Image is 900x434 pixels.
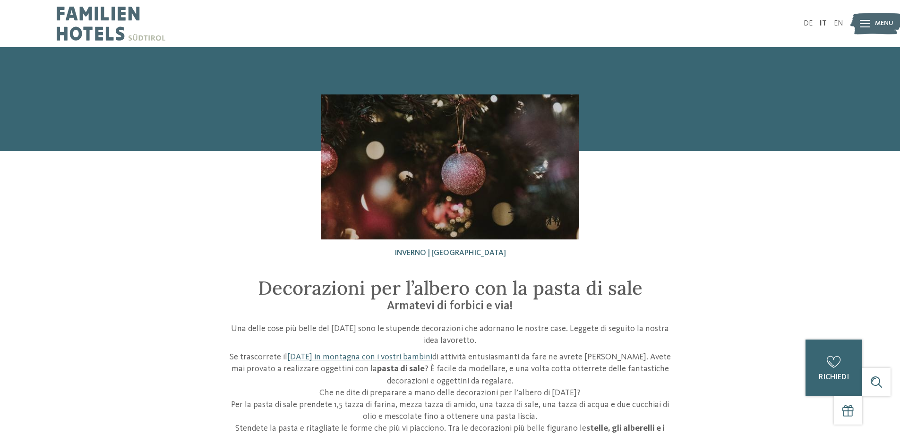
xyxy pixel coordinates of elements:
[258,276,643,300] span: Decorazioni per l’albero con la pasta di sale
[804,20,813,27] a: DE
[394,249,506,257] span: Inverno | [GEOGRAPHIC_DATA]
[834,20,843,27] a: EN
[226,323,675,347] p: Una delle cose più belle del [DATE] sono le stupende decorazioni che adornano le nostre case. Leg...
[819,374,849,381] span: richiedi
[387,300,513,312] span: Armatevi di forbici e via!
[806,340,862,396] a: richiedi
[377,365,425,373] strong: pasta di sale
[287,353,432,361] a: [DATE] in montagna con i vostri bambini
[321,94,579,239] img: Decorazioni per l’albero
[875,19,893,28] span: Menu
[820,20,827,27] a: IT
